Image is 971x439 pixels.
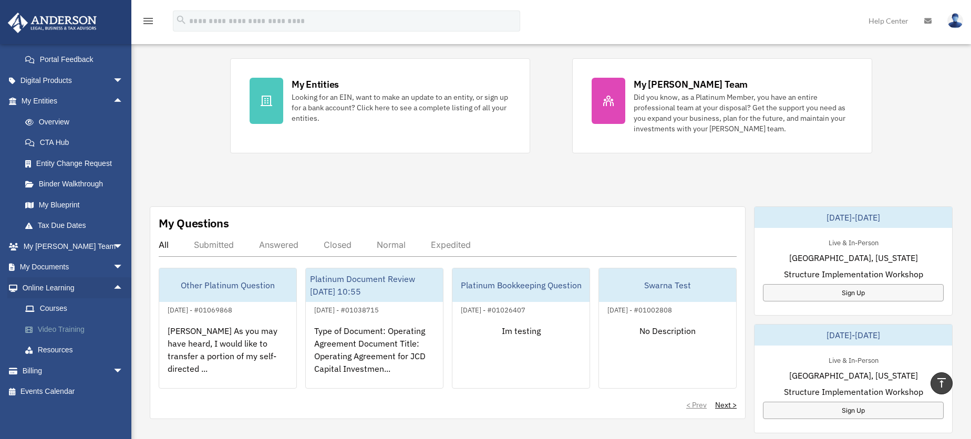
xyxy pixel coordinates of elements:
div: Im testing [452,316,590,398]
i: menu [142,15,154,27]
a: Events Calendar [7,381,139,402]
a: Resources [15,340,139,361]
a: Binder Walkthrough [15,174,139,195]
div: My Entities [292,78,339,91]
i: vertical_align_top [935,377,948,389]
div: Live & In-Person [820,354,887,365]
i: search [175,14,187,26]
a: Video Training [15,319,139,340]
a: Platinum Bookkeeping Question[DATE] - #01026407Im testing [452,268,590,389]
a: vertical_align_top [931,372,953,394]
div: [DATE] - #01026407 [452,304,534,315]
a: My [PERSON_NAME] Team Did you know, as a Platinum Member, you have an entire professional team at... [572,58,872,153]
span: arrow_drop_down [113,360,134,382]
div: Did you know, as a Platinum Member, you have an entire professional team at your disposal? Get th... [634,92,853,134]
div: Normal [377,239,406,250]
a: Overview [15,111,139,132]
div: Platinum Bookkeeping Question [452,268,590,302]
span: arrow_drop_up [113,277,134,299]
div: Live & In-Person [820,236,887,247]
div: My Questions [159,215,229,231]
div: Platinum Document Review [DATE] 10:55 [306,268,443,302]
a: Sign Up [763,284,944,301]
div: My [PERSON_NAME] Team [634,78,748,91]
div: [DATE]-[DATE] [755,207,952,228]
a: Billingarrow_drop_down [7,360,139,381]
span: arrow_drop_down [113,70,134,91]
div: No Description [599,316,736,398]
span: arrow_drop_up [113,91,134,112]
a: My Entitiesarrow_drop_up [7,91,139,112]
div: All [159,239,169,250]
span: Structure Implementation Workshop [784,385,923,398]
div: [DATE] - #01069868 [159,304,241,315]
a: menu [142,18,154,27]
a: My Blueprint [15,194,139,215]
div: Other Platinum Question [159,268,296,302]
div: Expedited [431,239,471,250]
a: Other Platinum Question[DATE] - #01069868[PERSON_NAME] As you may have heard, I would like to tra... [159,268,297,389]
a: Entity Change Request [15,153,139,174]
div: Answered [259,239,298,250]
div: Type of Document: Operating Agreement Document Title: Operating Agreement for JCD Capital Investm... [306,316,443,398]
div: [DATE] - #01002808 [599,304,680,315]
div: [DATE]-[DATE] [755,325,952,346]
span: arrow_drop_down [113,236,134,257]
div: Swarna Test [599,268,736,302]
img: Anderson Advisors Platinum Portal [5,13,100,33]
a: Platinum Document Review [DATE] 10:55[DATE] - #01038715Type of Document: Operating Agreement Docu... [305,268,443,389]
span: [GEOGRAPHIC_DATA], [US_STATE] [789,369,918,382]
a: Sign Up [763,402,944,419]
span: Structure Implementation Workshop [784,268,923,280]
div: Closed [324,239,352,250]
a: Digital Productsarrow_drop_down [7,70,139,91]
span: arrow_drop_down [113,257,134,278]
a: Courses [15,298,139,319]
a: Online Learningarrow_drop_up [7,277,139,298]
div: [DATE] - #01038715 [306,304,387,315]
a: My [PERSON_NAME] Teamarrow_drop_down [7,236,139,257]
span: [GEOGRAPHIC_DATA], [US_STATE] [789,252,918,264]
div: [PERSON_NAME] As you may have heard, I would like to transfer a portion of my self-directed ... [159,316,296,398]
a: Next > [715,400,737,410]
a: Tax Due Dates [15,215,139,236]
img: User Pic [947,13,963,28]
div: Looking for an EIN, want to make an update to an entity, or sign up for a bank account? Click her... [292,92,511,123]
div: Submitted [194,239,234,250]
a: Swarna Test[DATE] - #01002808No Description [598,268,737,389]
a: My Documentsarrow_drop_down [7,257,139,278]
a: My Entities Looking for an EIN, want to make an update to an entity, or sign up for a bank accoun... [230,58,530,153]
a: CTA Hub [15,132,139,153]
a: Portal Feedback [15,49,139,70]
